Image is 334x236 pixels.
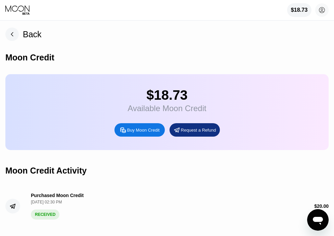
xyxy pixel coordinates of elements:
div: $ 20.00 [314,203,329,209]
div: Moon Credit [5,53,54,62]
div: Back [5,28,42,41]
div: Buy Moon Credit [127,127,160,133]
div: Buy Moon Credit [114,123,165,137]
div: $18.73 [287,3,311,17]
div: Back [23,30,42,39]
div: Request a Refund [170,123,220,137]
div: Purchased Moon Credit [31,193,84,198]
div: Moon Credit Activity [5,166,87,176]
div: $18.73 [128,88,206,103]
div: [DATE] 02:30 PM [31,200,85,204]
div: Request a Refund [181,127,216,133]
div: RECEIVED [31,209,59,220]
iframe: Button to launch messaging window [307,209,329,231]
div: $18.73 [291,7,308,13]
div: Available Moon Credit [128,104,206,113]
